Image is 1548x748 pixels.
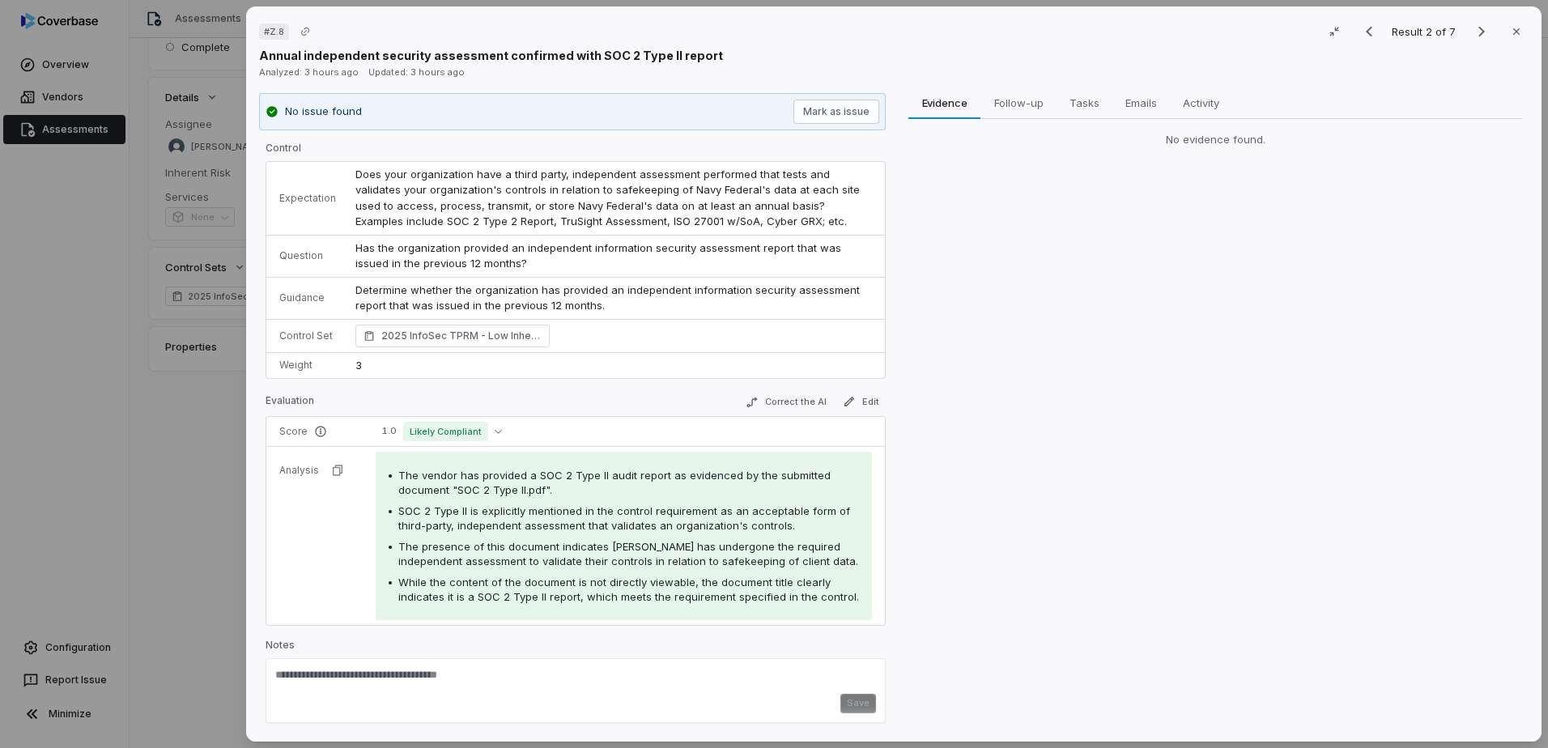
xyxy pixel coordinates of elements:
[1063,92,1106,113] span: Tasks
[836,392,886,411] button: Edit
[916,92,974,113] span: Evidence
[793,100,879,124] button: Mark as issue
[279,249,336,262] p: Question
[355,283,872,314] p: Determine whether the organization has provided an independent information security assessment re...
[285,104,362,120] p: No issue found
[355,168,863,228] span: Does your organization have a third party, independent assessment performed that tests and valida...
[1465,22,1498,41] button: Next result
[355,359,362,372] span: 3
[376,422,508,441] button: 1.0Likely Compliant
[908,132,1522,148] div: No evidence found.
[398,469,831,496] span: The vendor has provided a SOC 2 Type II audit report as evidenced by the submitted document "SOC ...
[266,142,886,161] p: Control
[988,92,1050,113] span: Follow-up
[739,393,833,412] button: Correct the AI
[398,540,858,567] span: The presence of this document indicates [PERSON_NAME] has undergone the required independent asse...
[381,328,542,344] span: 2025 InfoSec TPRM - Low Inherent Risk Navy Federal InfoSec Custom
[279,425,356,438] p: Score
[279,329,336,342] p: Control Set
[266,639,886,658] p: Notes
[279,359,336,372] p: Weight
[398,504,850,532] span: SOC 2 Type II is explicitly mentioned in the control requirement as an acceptable form of third-p...
[259,66,359,78] span: Analyzed: 3 hours ago
[355,241,844,270] span: Has the organization provided an independent information security assessment report that was issu...
[403,422,488,441] span: Likely Compliant
[279,291,336,304] p: Guidance
[259,47,723,64] p: Annual independent security assessment confirmed with SOC 2 Type II report
[291,17,320,46] button: Copy link
[1353,22,1385,41] button: Previous result
[279,464,319,477] p: Analysis
[266,394,314,414] p: Evaluation
[264,25,284,38] span: # Z.8
[1119,92,1163,113] span: Emails
[1392,23,1459,40] p: Result 2 of 7
[279,192,336,205] p: Expectation
[368,66,465,78] span: Updated: 3 hours ago
[398,576,859,603] span: While the content of the document is not directly viewable, the document title clearly indicates ...
[1176,92,1226,113] span: Activity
